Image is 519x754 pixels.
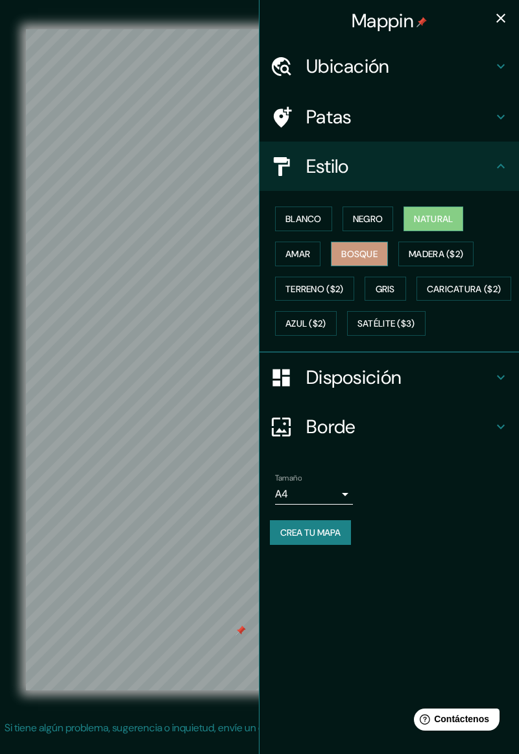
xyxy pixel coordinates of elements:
font: Borde [306,414,356,439]
font: Patas [306,105,352,129]
font: Tamaño [275,473,302,483]
font: Mappin [352,8,414,33]
div: Borde [259,402,519,451]
font: Negro [353,213,383,225]
div: Estilo [259,142,519,191]
font: Estilo [306,154,349,179]
img: pin-icon.png [416,17,427,27]
canvas: Mapa [26,29,493,690]
button: Azul ($2) [275,311,337,336]
font: Si tiene algún problema, sugerencia o inquietud, envíe un correo electrónico a [5,721,348,735]
font: Caricatura ($2) [427,283,501,295]
font: A4 [275,487,288,501]
font: Blanco [285,213,322,225]
font: Madera ($2) [409,248,463,260]
font: Crea tu mapa [280,527,341,538]
font: Disposición [306,365,402,390]
font: Satélite ($3) [357,318,415,330]
button: Negro [343,207,394,231]
button: Natural [404,207,463,231]
button: Bosque [331,242,388,266]
button: Crea tu mapa [270,520,351,545]
button: Terreno ($2) [275,277,354,301]
button: Amar [275,242,320,266]
font: Terreno ($2) [285,283,344,295]
button: Madera ($2) [398,242,474,266]
button: Caricatura ($2) [416,277,512,301]
div: Disposición [259,353,519,402]
div: A4 [275,484,353,505]
button: Satélite ($3) [347,311,426,336]
div: Patas [259,92,519,142]
iframe: Lanzador de widgets de ayuda [404,703,505,740]
font: Bosque [341,248,378,260]
font: Ubicación [306,54,390,79]
font: Azul ($2) [285,318,326,330]
font: Gris [376,283,395,295]
div: Ubicación [259,42,519,91]
button: Blanco [275,207,332,231]
button: Gris [365,277,406,301]
font: Amar [285,248,310,260]
font: Natural [414,213,453,225]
